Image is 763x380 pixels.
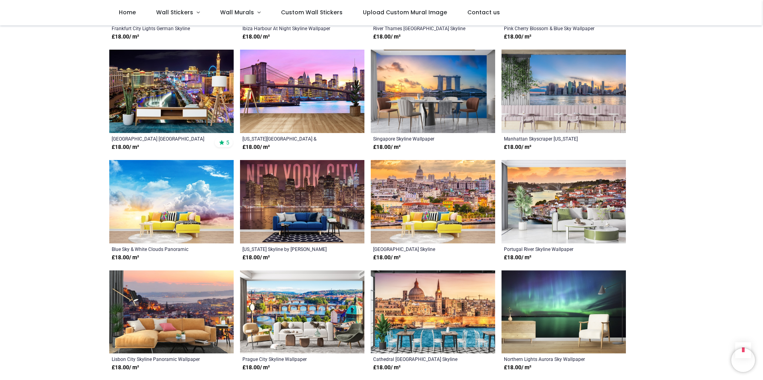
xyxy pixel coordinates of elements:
strong: £ 18.00 / m² [373,33,401,41]
a: Frankfurt City Lights German Skyline Wallpaper [112,25,207,31]
a: Singapore Skyline Wallpaper [373,135,469,142]
span: Wall Murals [220,8,254,16]
span: 5 [226,139,229,146]
img: Northern Lights Aurora Sky Wall Mural Wallpaper - Mod5 [502,270,626,354]
strong: £ 18.00 / m² [112,33,139,41]
a: Pink Cherry Blossom & Blue Sky Wallpaper [504,25,600,31]
img: Las Vegas Casino USA City Skyline Wall Mural Wallpaper [109,50,234,133]
strong: £ 18.00 / m² [112,254,139,262]
a: [US_STATE][GEOGRAPHIC_DATA] & [GEOGRAPHIC_DATA] Skylines Wallpaper [242,135,338,142]
img: Cathedral Malta City Skyline Wall Mural Wallpaper [371,270,495,354]
span: Wall Stickers [156,8,193,16]
strong: £ 18.00 / m² [373,364,401,372]
span: Contact us [467,8,500,16]
img: Portugal River Skyline Wall Mural Wallpaper [502,160,626,243]
strong: £ 18.00 / m² [242,364,270,372]
span: Home [119,8,136,16]
a: Ibiza Harbour At Night Skyline Wallpaper [242,25,338,31]
a: Manhattan Skyscraper [US_STATE] Wallpaper [504,135,600,142]
a: River Thames [GEOGRAPHIC_DATA] Skyline Wallpaper [373,25,469,31]
img: Havana City Skyline Cuba Cityscape Wall Mural Wallpaper [371,160,495,243]
span: Custom Wall Stickers [281,8,343,16]
img: New York City & Brooklyn Bridge Skylines Wall Mural Wallpaper [240,50,364,133]
img: New York Skyline Wall Mural by Melanie Viola - Mod6 [240,160,364,243]
a: [GEOGRAPHIC_DATA] Skyline [GEOGRAPHIC_DATA] Cityscape Wallpaper [373,246,469,252]
img: Prague City Skyline Wall Mural Wallpaper [240,270,364,354]
strong: £ 18.00 / m² [504,33,531,41]
img: Lisbon City Skyline Panoramic Wall Mural Wallpaper [109,270,234,354]
strong: £ 18.00 / m² [242,33,270,41]
img: Blue Sky & White Clouds Panoramic Wall Mural Wallpaper [109,160,234,243]
strong: £ 18.00 / m² [373,143,401,151]
strong: £ 18.00 / m² [504,254,531,262]
a: Prague City Skyline Wallpaper [242,356,338,362]
a: [GEOGRAPHIC_DATA] [GEOGRAPHIC_DATA] City Skyline Wallpaper [112,135,207,142]
img: Manhattan Skyscraper New York Wall Mural Wallpaper [502,50,626,133]
strong: £ 18.00 / m² [112,143,139,151]
a: [US_STATE] Skyline by [PERSON_NAME] [242,246,338,252]
a: Northern Lights Aurora Sky Wallpaper [504,356,600,362]
strong: £ 18.00 / m² [504,364,531,372]
strong: £ 18.00 / m² [112,364,139,372]
a: Lisbon City Skyline Panoramic Wallpaper [112,356,207,362]
span: Upload Custom Mural Image [363,8,447,16]
strong: £ 18.00 / m² [242,143,270,151]
a: Cathedral [GEOGRAPHIC_DATA] Skyline Wallpaper [373,356,469,362]
iframe: Brevo live chat [731,348,755,372]
strong: £ 18.00 / m² [242,254,270,262]
strong: £ 18.00 / m² [504,143,531,151]
strong: £ 18.00 / m² [373,254,401,262]
a: Portugal River Skyline Wallpaper [504,246,600,252]
img: Singapore Skyline Wall Mural Wallpaper [371,50,495,133]
a: Blue Sky & White Clouds Panoramic Wallpaper [112,246,207,252]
